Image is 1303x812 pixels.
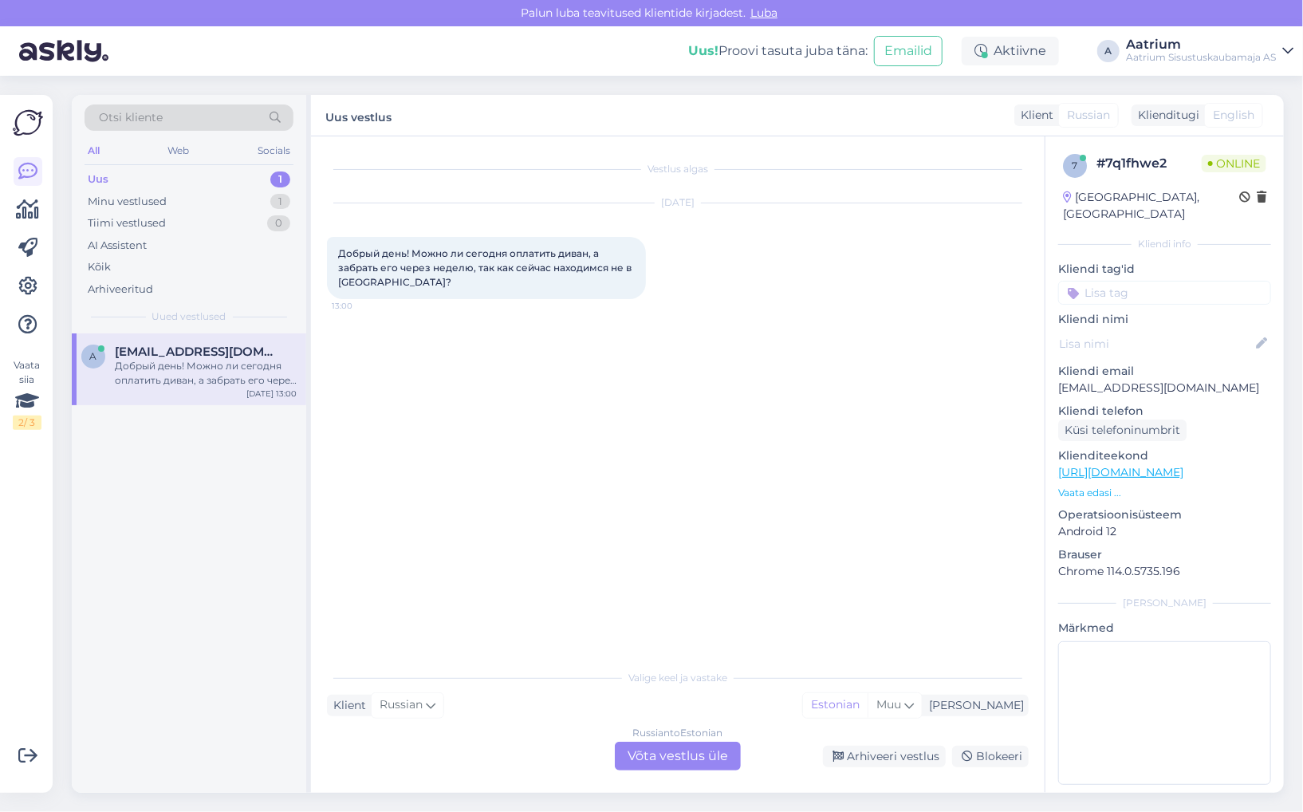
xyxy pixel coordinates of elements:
span: 7 [1073,160,1078,171]
div: Arhiveeritud [88,282,153,298]
div: 2 / 3 [13,416,41,430]
div: 1 [270,171,290,187]
div: Arhiveeri vestlus [823,746,946,767]
label: Uus vestlus [325,104,392,126]
div: Vaata siia [13,358,41,430]
input: Lisa tag [1058,281,1271,305]
div: A [1097,40,1120,62]
div: [DATE] [327,195,1029,210]
div: Kliendi info [1058,237,1271,251]
span: Muu [876,697,901,711]
div: Minu vestlused [88,194,167,210]
div: Klienditugi [1132,107,1199,124]
span: Russian [380,696,423,714]
div: AI Assistent [88,238,147,254]
div: Klient [1014,107,1053,124]
p: Chrome 114.0.5735.196 [1058,563,1271,580]
div: Blokeeri [952,746,1029,767]
div: Võta vestlus üle [615,742,741,771]
p: Kliendi nimi [1058,311,1271,328]
div: Tiimi vestlused [88,215,166,231]
img: Askly Logo [13,108,43,138]
div: Vestlus algas [327,162,1029,176]
span: Online [1202,155,1266,172]
span: 13:00 [332,300,392,312]
div: [DATE] 13:00 [246,388,297,400]
div: [GEOGRAPHIC_DATA], [GEOGRAPHIC_DATA] [1063,189,1239,223]
span: Luba [746,6,782,20]
button: Emailid [874,36,943,66]
p: [EMAIL_ADDRESS][DOMAIN_NAME] [1058,380,1271,396]
div: 0 [267,215,290,231]
div: [PERSON_NAME] [1058,596,1271,610]
p: Kliendi tag'id [1058,261,1271,278]
div: Klient [327,697,366,714]
span: Otsi kliente [99,109,163,126]
p: Operatsioonisüsteem [1058,507,1271,523]
span: a.bjurkland@gmail.com [115,345,281,359]
span: English [1213,107,1254,124]
p: Android 12 [1058,523,1271,540]
div: [PERSON_NAME] [923,697,1024,714]
a: [URL][DOMAIN_NAME] [1058,465,1183,479]
div: Estonian [803,693,868,717]
div: Proovi tasuta juba täna: [688,41,868,61]
span: a [90,350,97,362]
div: Aatrium [1126,38,1276,51]
div: 1 [270,194,290,210]
div: Küsi telefoninumbrit [1058,420,1187,441]
p: Kliendi telefon [1058,403,1271,420]
p: Brauser [1058,546,1271,563]
div: Aktiivne [962,37,1059,65]
div: Socials [254,140,293,161]
div: All [85,140,103,161]
div: Aatrium Sisustuskaubamaja AS [1126,51,1276,64]
div: # 7q1fhwe2 [1096,154,1202,173]
a: AatriumAatrium Sisustuskaubamaja AS [1126,38,1293,64]
div: Russian to Estonian [633,726,723,740]
div: Kõik [88,259,111,275]
p: Märkmed [1058,620,1271,637]
span: Добрый день! Можно ли сегодня оплатить диван, а забрать его через неделю, так как сейчас находимс... [338,247,634,288]
input: Lisa nimi [1059,335,1253,353]
p: Kliendi email [1058,363,1271,380]
p: Vaata edasi ... [1058,486,1271,500]
span: Uued vestlused [152,309,226,324]
b: Uus! [688,43,718,58]
div: Valige keel ja vastake [327,671,1029,685]
p: Klienditeekond [1058,447,1271,464]
span: Russian [1067,107,1110,124]
div: Uus [88,171,108,187]
div: Добрый день! Можно ли сегодня оплатить диван, а забрать его через неделю, так как сейчас находимс... [115,359,297,388]
div: Web [165,140,193,161]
